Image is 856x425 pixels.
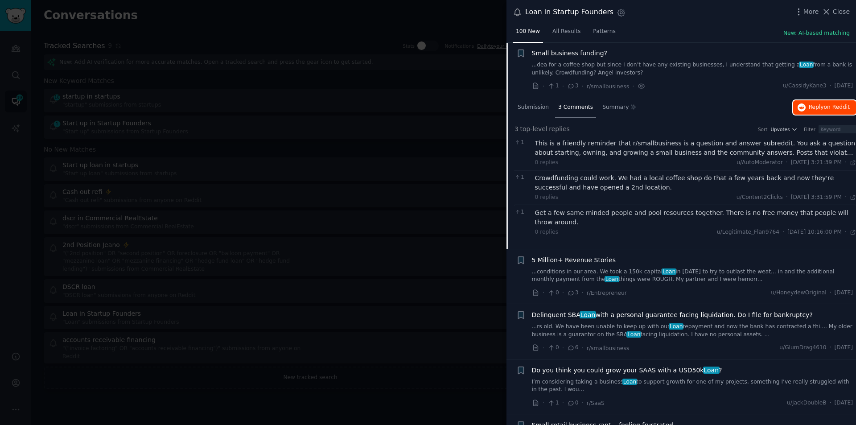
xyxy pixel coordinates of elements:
[567,399,578,407] span: 0
[782,228,784,236] span: ·
[513,25,543,43] a: 100 New
[626,331,641,338] span: Loan
[543,398,544,408] span: ·
[787,399,827,407] span: u/JackDoubleB
[587,400,605,406] span: r/SaaS
[549,25,584,43] a: All Results
[791,159,842,167] span: [DATE] 3:21:39 PM
[514,124,519,134] span: 3
[835,289,853,297] span: [DATE]
[532,323,853,338] a: ...rs old. We have been unable to keep up with ourLoanrepayment and now the bank has contracted a...
[787,228,842,236] span: [DATE] 10:16:00 PM
[822,7,850,17] button: Close
[543,288,544,297] span: ·
[809,103,850,111] span: Reply
[786,194,788,202] span: ·
[830,399,831,407] span: ·
[587,345,629,351] span: r/smallbusiness
[514,139,530,147] span: 1
[835,399,853,407] span: [DATE]
[567,82,578,90] span: 3
[532,366,722,375] span: Do you think you could grow your SAAS with a USD50k ?
[582,343,584,353] span: ·
[582,398,584,408] span: ·
[516,28,540,36] span: 100 New
[532,366,722,375] a: Do you think you could grow your SAAS with a USD50kLoan?
[622,379,637,385] span: Loan
[783,29,850,37] button: New: AI-based matching
[562,82,564,91] span: ·
[833,7,850,17] span: Close
[532,256,616,265] a: 5 Million+ Revenue Stories
[547,399,559,407] span: 1
[793,100,856,115] button: Replyon Reddit
[791,194,842,202] span: [DATE] 3:31:59 PM
[532,310,813,320] a: Delinquent SBALoanwith a personal guarantee facing liquidation. Do I file for bankruptcy?
[520,124,547,134] span: top-level
[547,344,559,352] span: 0
[532,61,853,77] a: ...dea for a coffee shop but since I don’t have any existing businesses, I understand that gettin...
[703,367,720,374] span: Loan
[532,310,813,320] span: Delinquent SBA with a personal guarantee facing liquidation. Do I file for bankruptcy?
[547,82,559,90] span: 1
[783,82,827,90] span: u/CassidyKane3
[830,289,831,297] span: ·
[770,126,798,132] button: Upvotes
[669,323,683,330] span: Loan
[830,344,831,352] span: ·
[543,343,544,353] span: ·
[794,7,819,17] button: More
[779,344,826,352] span: u/GlumDrag4610
[717,229,779,235] span: u/Legitimate_Flan9764
[758,126,768,132] div: Sort
[547,289,559,297] span: 0
[845,194,847,202] span: ·
[582,288,584,297] span: ·
[605,276,619,282] span: Loan
[835,344,853,352] span: [DATE]
[549,124,570,134] span: replies
[771,289,826,297] span: u/HoneydewOriginal
[804,126,815,132] div: Filter
[824,104,850,110] span: on Reddit
[558,103,593,111] span: 3 Comments
[845,228,847,236] span: ·
[590,25,618,43] a: Patterns
[770,126,790,132] span: Upvotes
[593,28,615,36] span: Patterns
[587,83,629,90] span: r/smallbusiness
[632,82,634,91] span: ·
[786,159,788,167] span: ·
[562,398,564,408] span: ·
[799,62,814,68] span: Loan
[567,289,578,297] span: 3
[532,49,607,58] a: Small business funding?
[525,7,613,18] div: Loan in Startup Founders
[737,194,783,200] span: u/Content2Clicks
[562,343,564,353] span: ·
[580,311,596,318] span: Loan
[830,82,831,90] span: ·
[552,28,580,36] span: All Results
[819,125,856,134] input: Keyword
[562,288,564,297] span: ·
[737,159,783,165] span: u/AutoModerator
[587,290,627,296] span: r/Entrepreneur
[514,173,530,182] span: 1
[532,268,853,284] a: ...conditions in our area. We took a 150k capitalLoanin [DATE] to try to outlast the weat... in a...
[567,344,578,352] span: 6
[543,82,544,91] span: ·
[803,7,819,17] span: More
[662,268,676,275] span: Loan
[514,208,530,216] span: 1
[582,82,584,91] span: ·
[835,82,853,90] span: [DATE]
[602,103,629,111] span: Summary
[845,159,847,167] span: ·
[518,103,549,111] span: Submission
[532,378,853,394] a: I’m considering taking a businessLoanto support growth for one of my projects, something I’ve rea...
